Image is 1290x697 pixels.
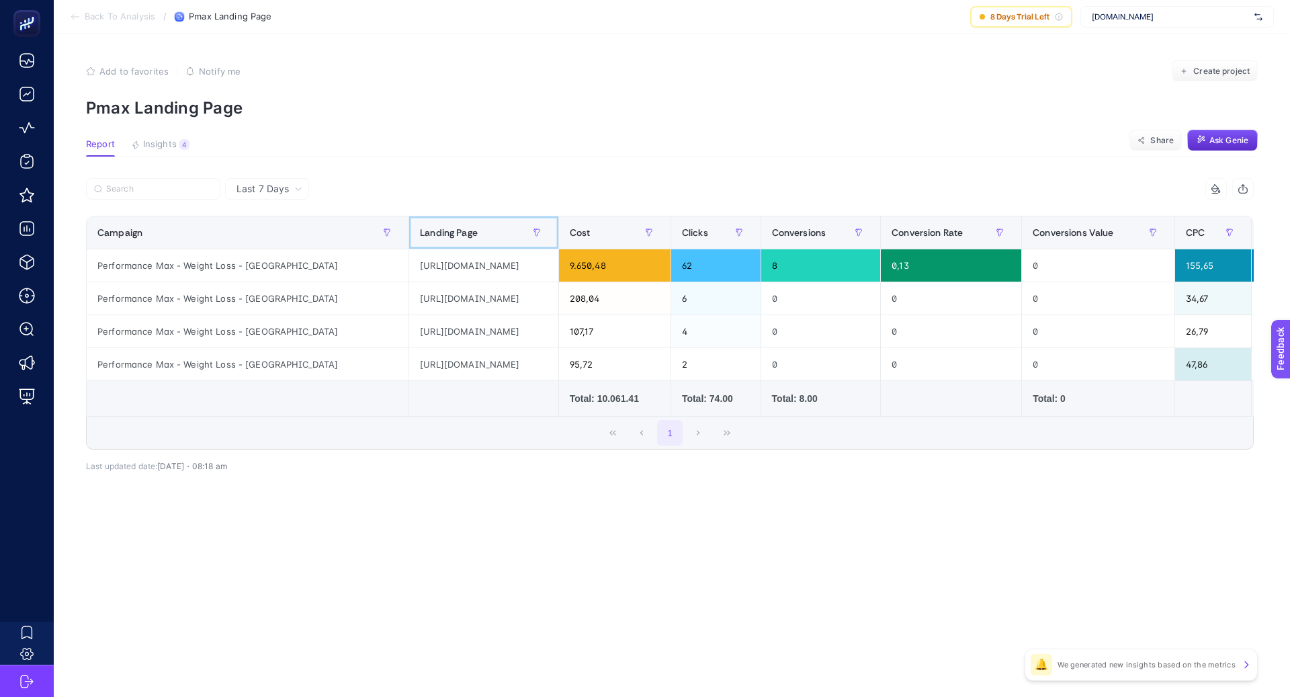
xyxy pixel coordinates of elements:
[87,315,408,347] div: Performance Max - Weight Loss - [GEOGRAPHIC_DATA]
[559,249,671,282] div: 9.650,48
[87,348,408,380] div: Performance Max - Weight Loss - [GEOGRAPHIC_DATA]
[189,11,271,22] span: Pmax Landing Page
[881,249,1021,282] div: 0,13
[420,227,478,238] span: Landing Page
[1187,130,1258,151] button: Ask Genie
[990,11,1049,22] span: 8 Days Trial Left
[1033,392,1163,405] div: Total: 0
[1092,11,1249,22] span: [DOMAIN_NAME]
[892,227,963,238] span: Conversion Rate
[1186,227,1205,238] span: CPC
[236,182,289,196] span: Last 7 Days
[1022,315,1174,347] div: 0
[761,249,881,282] div: 8
[570,227,591,238] span: Cost
[87,249,408,282] div: Performance Max - Weight Loss - [GEOGRAPHIC_DATA]
[85,11,155,22] span: Back To Analysis
[761,315,881,347] div: 0
[1022,348,1174,380] div: 0
[1172,60,1258,82] button: Create project
[761,282,881,315] div: 0
[86,200,1254,471] div: Last 7 Days
[1254,10,1262,24] img: svg%3e
[143,139,177,150] span: Insights
[671,348,761,380] div: 2
[1033,227,1113,238] span: Conversions Value
[682,392,750,405] div: Total: 74.00
[86,66,169,77] button: Add to favorites
[86,98,1258,118] p: Pmax Landing Page
[86,139,115,150] span: Report
[1129,130,1182,151] button: Share
[199,66,241,77] span: Notify me
[1175,348,1252,380] div: 47,86
[185,66,241,77] button: Notify me
[881,315,1021,347] div: 0
[559,282,671,315] div: 208,04
[1193,66,1250,77] span: Create project
[409,282,558,315] div: [URL][DOMAIN_NAME]
[1022,249,1174,282] div: 0
[772,392,870,405] div: Total: 8.00
[1175,282,1252,315] div: 34,67
[1175,249,1252,282] div: 155,65
[106,184,212,194] input: Search
[1150,135,1174,146] span: Share
[559,348,671,380] div: 95,72
[1209,135,1248,146] span: Ask Genie
[682,227,708,238] span: Clicks
[881,348,1021,380] div: 0
[671,282,761,315] div: 6
[179,139,189,150] div: 4
[570,392,660,405] div: Total: 10.061.41
[86,461,157,471] span: Last updated date:
[409,315,558,347] div: [URL][DOMAIN_NAME]
[761,348,881,380] div: 0
[559,315,671,347] div: 107,17
[409,348,558,380] div: [URL][DOMAIN_NAME]
[163,11,167,22] span: /
[671,249,761,282] div: 62
[671,315,761,347] div: 4
[1022,282,1174,315] div: 0
[657,420,683,446] button: 1
[409,249,558,282] div: [URL][DOMAIN_NAME]
[157,461,227,471] span: [DATE]・08:18 am
[87,282,408,315] div: Performance Max - Weight Loss - [GEOGRAPHIC_DATA]
[8,4,51,15] span: Feedback
[1175,315,1252,347] div: 26,79
[881,282,1021,315] div: 0
[99,66,169,77] span: Add to favorites
[97,227,142,238] span: Campaign
[772,227,826,238] span: Conversions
